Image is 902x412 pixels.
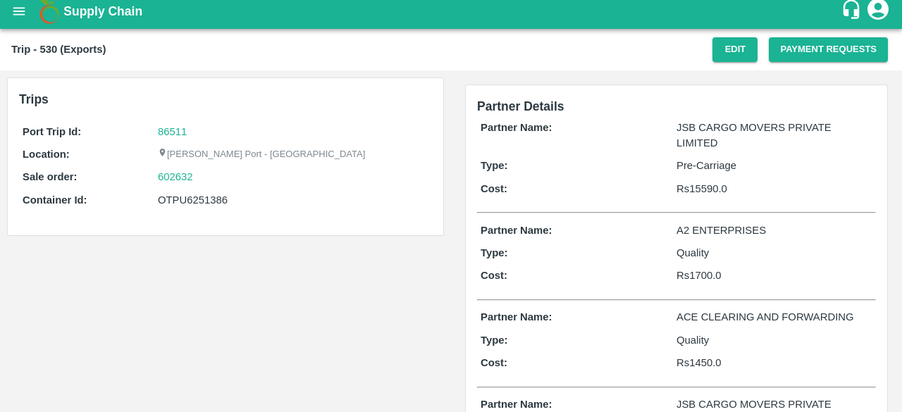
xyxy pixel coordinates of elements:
p: Rs 1450.0 [676,355,872,370]
b: Type: [481,335,508,346]
b: Partner Name: [481,399,552,410]
b: Partner Name: [481,122,552,133]
p: Rs 1700.0 [676,268,872,283]
a: Supply Chain [63,1,841,21]
b: Partner Name: [481,311,552,323]
p: Pre-Carriage [676,158,872,173]
p: JSB CARGO MOVERS PRIVATE LIMITED [676,120,872,151]
b: Trips [19,92,49,106]
a: 86511 [158,126,187,137]
button: Payment Requests [769,37,888,62]
div: OTPU6251386 [158,192,428,208]
b: Type: [481,160,508,171]
b: Location: [23,149,70,160]
p: ACE CLEARING AND FORWARDING [676,309,872,325]
b: Cost: [481,357,507,368]
a: 602632 [158,169,193,185]
b: Cost: [481,270,507,281]
b: Container Id: [23,194,87,206]
p: Quality [676,332,872,348]
b: Trip - 530 (Exports) [11,44,106,55]
p: Quality [676,245,872,261]
button: Edit [712,37,758,62]
b: Cost: [481,183,507,194]
p: A2 ENTERPRISES [676,223,872,238]
span: Partner Details [477,99,564,113]
p: Rs 15590.0 [676,181,872,196]
b: Partner Name: [481,225,552,236]
p: [PERSON_NAME] Port - [GEOGRAPHIC_DATA] [158,148,365,161]
b: Port Trip Id: [23,126,81,137]
b: Sale order: [23,171,78,182]
b: Type: [481,247,508,258]
b: Supply Chain [63,4,142,18]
